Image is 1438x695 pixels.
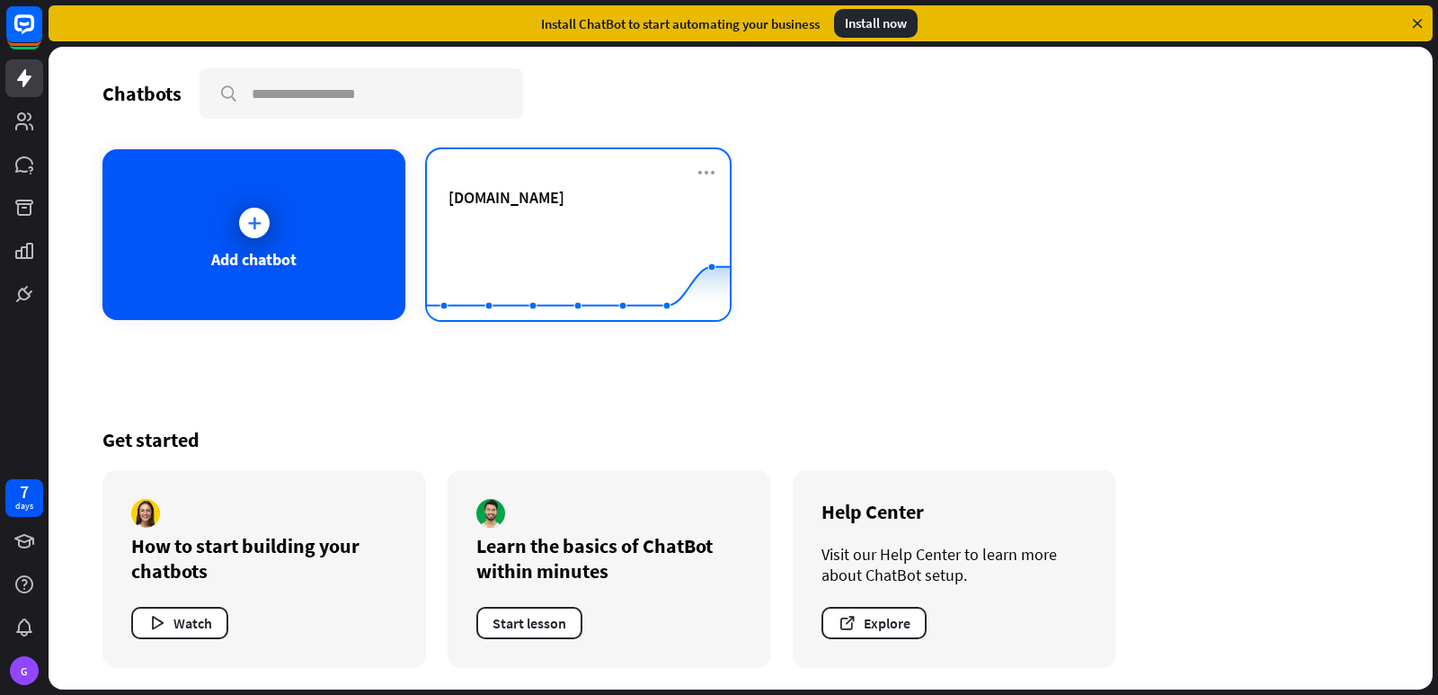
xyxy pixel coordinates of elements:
[821,544,1087,585] div: Visit our Help Center to learn more about ChatBot setup.
[131,607,228,639] button: Watch
[834,9,918,38] div: Install now
[211,249,297,270] div: Add chatbot
[476,607,582,639] button: Start lesson
[102,81,182,106] div: Chatbots
[131,499,160,528] img: author
[541,15,820,32] div: Install ChatBot to start automating your business
[5,479,43,517] a: 7 days
[448,187,564,208] span: getgoodiesonthego.com
[476,499,505,528] img: author
[15,500,33,512] div: days
[14,7,68,61] button: Open LiveChat chat widget
[102,427,1379,452] div: Get started
[10,656,39,685] div: G
[20,484,29,500] div: 7
[131,533,397,584] div: How to start building your chatbots
[821,607,927,639] button: Explore
[821,499,1087,524] div: Help Center
[476,533,742,584] div: Learn the basics of ChatBot within minutes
